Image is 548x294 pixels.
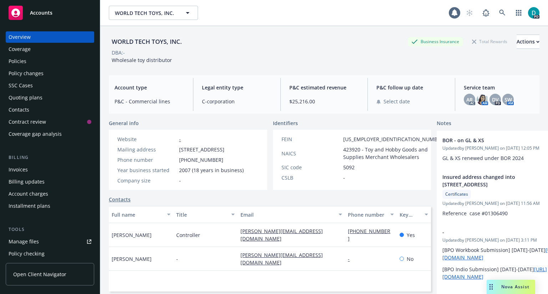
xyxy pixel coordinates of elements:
[117,177,176,184] div: Company size
[117,146,176,153] div: Mailing address
[6,236,94,247] a: Manage files
[408,37,463,46] div: Business Insurance
[477,94,488,105] img: photo
[6,154,94,161] div: Billing
[466,96,473,103] span: AR
[492,96,499,103] span: DV
[6,43,94,55] a: Coverage
[445,191,468,197] span: Certificates
[528,7,539,19] img: photo
[462,6,477,20] a: Start snowing
[517,35,539,49] button: Actions
[501,284,529,290] span: Nova Assist
[9,92,42,103] div: Quoting plans
[9,176,45,187] div: Billing updates
[179,136,181,143] a: -
[117,135,176,143] div: Website
[112,211,163,218] div: Full name
[468,37,511,46] div: Total Rewards
[6,31,94,43] a: Overview
[9,188,48,200] div: Account charges
[407,255,413,263] span: No
[6,164,94,175] a: Invoices
[109,6,198,20] button: WORLD TECH TOYS, INC.
[464,84,534,91] span: Service team
[281,150,340,157] div: NAICS
[9,56,26,67] div: Policies
[9,80,33,91] div: SSC Cases
[9,104,29,115] div: Contacts
[30,10,52,16] span: Accounts
[109,196,131,203] a: Contacts
[289,84,359,91] span: P&C estimated revenue
[9,164,28,175] div: Invoices
[117,166,176,174] div: Year business started
[442,228,548,236] span: -
[479,6,493,20] a: Report a Bug
[112,49,125,56] div: DBA: -
[115,98,184,105] span: P&C - Commercial lines
[273,119,298,127] span: Identifiers
[343,174,345,181] span: -
[376,84,446,91] span: P&C follow up date
[442,210,508,217] span: Reference case #01306490
[13,270,66,278] span: Open Client Navigator
[202,98,272,105] span: C-corporation
[397,206,431,223] button: Key contact
[6,248,94,259] a: Policy checking
[112,57,172,63] span: Wholesale toy distributor
[343,146,445,161] span: 423920 - Toy and Hobby Goods and Supplies Merchant Wholesalers
[176,255,178,263] span: -
[6,200,94,212] a: Installment plans
[6,56,94,67] a: Policies
[343,135,445,143] span: [US_EMPLOYER_IDENTIFICATION_NUMBER]
[179,166,244,174] span: 2007 (18 years in business)
[281,164,340,171] div: SIC code
[6,92,94,103] a: Quoting plans
[9,248,45,259] div: Policy checking
[112,255,152,263] span: [PERSON_NAME]
[437,119,451,128] span: Notes
[512,6,526,20] a: Switch app
[117,156,176,164] div: Phone number
[281,135,340,143] div: FEIN
[179,146,224,153] span: [STREET_ADDRESS]
[400,211,420,218] div: Key contact
[6,80,94,91] a: SSC Cases
[6,226,94,233] div: Tools
[442,136,548,144] span: BOR - on GL & XS
[442,173,548,188] span: Insured address changed into [STREET_ADDRESS]
[6,128,94,140] a: Coverage gap analysis
[6,176,94,187] a: Billing updates
[345,206,396,223] button: Phone number
[240,252,323,266] a: [PERSON_NAME][EMAIL_ADDRESS][DOMAIN_NAME]
[487,280,535,294] button: Nova Assist
[240,228,323,242] a: [PERSON_NAME][EMAIL_ADDRESS][DOMAIN_NAME]
[179,156,223,164] span: [PHONE_NUMBER]
[109,37,185,46] div: WORLD TECH TOYS, INC.
[9,68,44,79] div: Policy changes
[348,228,390,242] a: [PHONE_NUMBER]
[348,211,386,218] div: Phone number
[9,236,39,247] div: Manage files
[240,211,334,218] div: Email
[115,9,177,17] span: WORLD TECH TOYS, INC.
[112,231,152,239] span: [PERSON_NAME]
[504,96,512,103] span: SW
[115,84,184,91] span: Account type
[176,211,227,218] div: Title
[348,256,355,262] a: -
[289,98,359,105] span: $25,216.00
[9,31,31,43] div: Overview
[9,200,50,212] div: Installment plans
[238,206,345,223] button: Email
[6,188,94,200] a: Account charges
[202,84,272,91] span: Legal entity type
[487,280,496,294] div: Drag to move
[173,206,238,223] button: Title
[179,177,181,184] span: -
[109,206,173,223] button: Full name
[9,128,62,140] div: Coverage gap analysis
[6,104,94,115] a: Contacts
